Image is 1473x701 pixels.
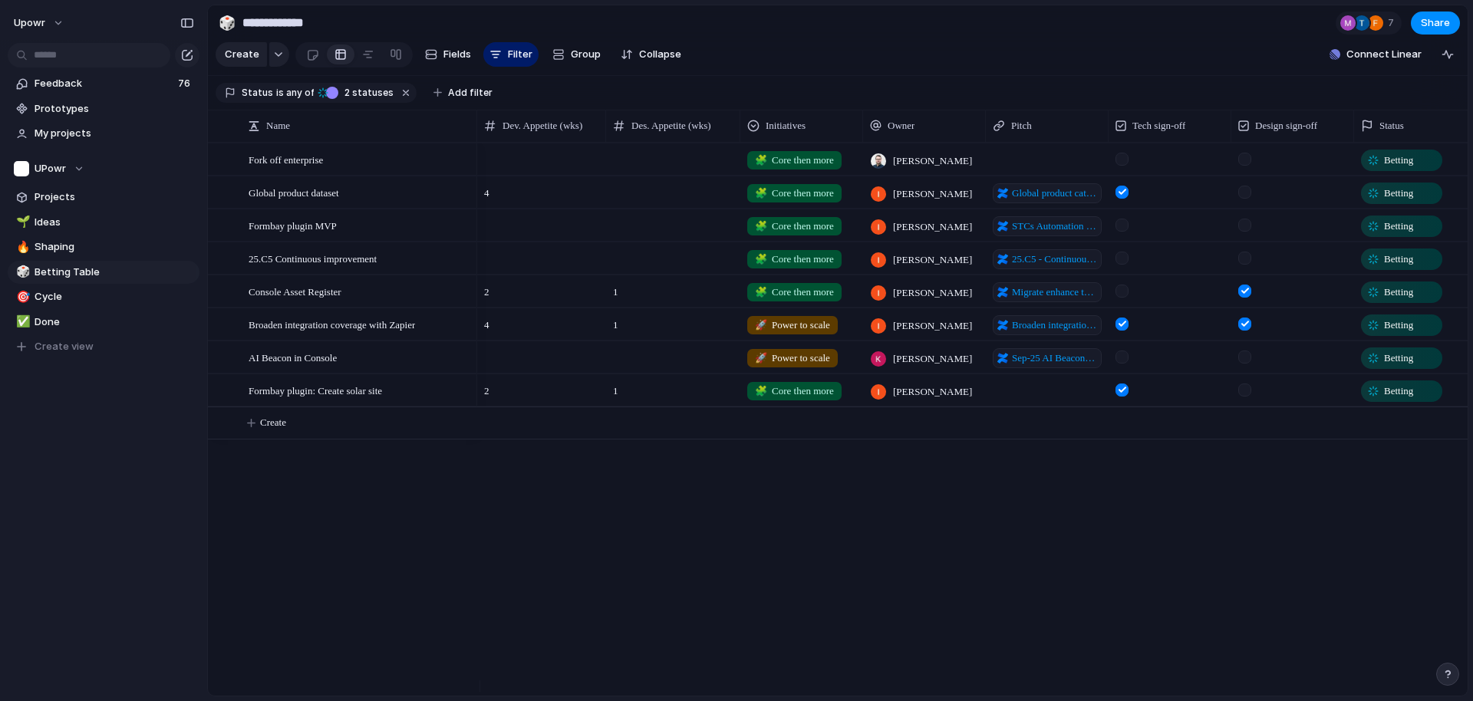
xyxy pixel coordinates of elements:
[1379,118,1404,133] span: Status
[219,12,236,33] div: 🎲
[16,239,27,256] div: 🔥
[1388,15,1399,31] span: 7
[993,315,1102,335] a: Broaden integration coverage with Zapier
[1323,43,1428,66] button: Connect Linear
[755,350,830,366] span: Power to scale
[178,76,193,91] span: 76
[631,118,711,133] span: Des. Appetite (wks)
[1384,285,1413,300] span: Betting
[615,42,687,67] button: Collapse
[1012,219,1097,234] span: STCs Automation Plugin
[893,252,972,268] span: [PERSON_NAME]
[993,282,1102,302] a: Migrate enhance the Asset Register
[755,252,834,267] span: Core then more
[273,84,317,101] button: isany of
[16,288,27,306] div: 🎯
[249,348,337,366] span: AI Beacon in Console
[340,86,394,100] span: statuses
[1012,318,1097,333] span: Broaden integration coverage with Zapier
[755,220,767,232] span: 🧩
[284,86,314,100] span: any of
[8,235,199,258] a: 🔥Shaping
[16,213,27,231] div: 🌱
[215,11,239,35] button: 🎲
[424,82,502,104] button: Add filter
[755,319,767,331] span: 🚀
[607,309,740,333] span: 1
[249,216,337,234] span: Formbay plugin MVP
[483,42,539,67] button: Filter
[893,153,972,169] span: [PERSON_NAME]
[755,385,767,397] span: 🧩
[14,265,29,280] button: 🎲
[8,261,199,284] a: 🎲Betting Table
[315,84,397,101] button: 2 statuses
[276,86,284,100] span: is
[478,375,605,399] span: 2
[755,352,767,364] span: 🚀
[893,219,972,235] span: [PERSON_NAME]
[1384,252,1413,267] span: Betting
[8,311,199,334] a: ✅Done
[1384,153,1413,168] span: Betting
[35,101,194,117] span: Prototypes
[249,150,323,168] span: Fork off enterprise
[755,154,767,166] span: 🧩
[16,263,27,281] div: 🎲
[893,285,972,301] span: [PERSON_NAME]
[1384,219,1413,234] span: Betting
[14,215,29,230] button: 🌱
[1012,350,1097,366] span: Sep-25 AI Beacon inside Console to improve Customer Self-Service Feedback pitch
[35,314,194,330] span: Done
[1011,118,1032,133] span: Pitch
[755,286,767,298] span: 🧩
[893,186,972,202] span: [PERSON_NAME]
[1384,318,1413,333] span: Betting
[8,285,199,308] a: 🎯Cycle
[35,265,194,280] span: Betting Table
[478,276,605,300] span: 2
[14,15,45,31] span: upowr
[503,118,582,133] span: Dev. Appetite (wks)
[1255,118,1317,133] span: Design sign-off
[755,187,767,199] span: 🧩
[16,313,27,331] div: ✅
[8,72,199,95] a: Feedback76
[35,189,194,205] span: Projects
[35,239,194,255] span: Shaping
[249,282,341,300] span: Console Asset Register
[478,309,605,333] span: 4
[993,183,1102,203] a: Global product catalogue dataset
[14,239,29,255] button: 🔥
[545,42,608,67] button: Group
[639,47,681,62] span: Collapse
[1012,252,1097,267] span: 25.C5 - Continuous improvement pitch items
[888,118,914,133] span: Owner
[993,348,1102,368] a: Sep-25 AI Beacon inside Console to improve Customer Self-Service Feedback pitch
[1411,12,1460,35] button: Share
[216,42,267,67] button: Create
[571,47,601,62] span: Group
[242,86,273,100] span: Status
[755,318,830,333] span: Power to scale
[1012,285,1097,300] span: Migrate enhance the Asset Register
[8,186,199,209] a: Projects
[766,118,806,133] span: Initiatives
[7,11,72,35] button: upowr
[893,318,972,334] span: [PERSON_NAME]
[8,97,199,120] a: Prototypes
[478,177,605,201] span: 4
[1012,186,1097,201] span: Global product catalogue dataset
[1421,15,1450,31] span: Share
[755,285,834,300] span: Core then more
[35,126,194,141] span: My projects
[1384,350,1413,366] span: Betting
[1132,118,1185,133] span: Tech sign-off
[249,249,377,267] span: 25.C5 Continuous improvement
[35,161,66,176] span: UPowr
[443,47,471,62] span: Fields
[340,87,352,98] span: 2
[8,335,199,358] button: Create view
